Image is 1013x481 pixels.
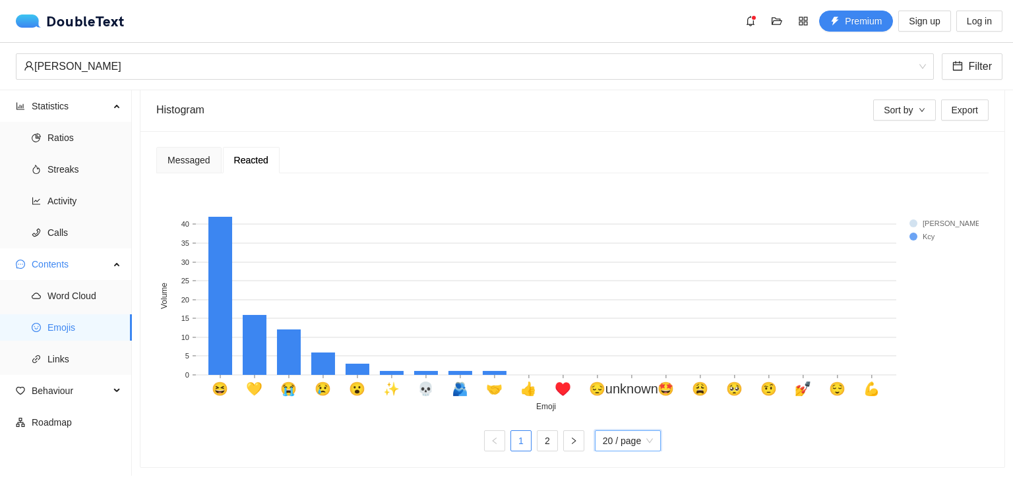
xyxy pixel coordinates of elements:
[168,153,210,167] div: Messaged
[484,430,505,451] button: left
[761,381,778,397] text: 🤨
[537,430,558,451] li: 2
[32,251,109,277] span: Contents
[845,14,882,28] span: Premium
[181,333,189,341] text: 10
[16,14,46,28] img: logo
[595,430,661,451] div: Page Size
[350,381,366,397] text: 😮
[484,430,505,451] li: Previous Page
[692,381,709,397] text: 😩
[418,381,435,397] text: 💀
[32,291,41,300] span: cloud
[47,314,121,341] span: Emojis
[181,239,189,247] text: 35
[32,378,109,404] span: Behaviour
[16,14,125,28] div: DoubleText
[181,277,189,285] text: 25
[511,431,531,451] a: 1
[16,101,25,111] span: bar-chart
[16,418,25,427] span: apartment
[819,11,893,32] button: thunderboltPremium
[793,16,813,26] span: appstore
[160,283,169,309] text: Volume
[563,430,584,451] button: right
[185,371,189,379] text: 0
[603,431,653,451] span: 20 / page
[452,381,469,397] text: 🫂
[767,16,787,26] span: folder-open
[47,283,121,309] span: Word Cloud
[555,381,572,397] text: ♥️
[181,258,189,266] text: 30
[605,382,658,396] text: unknown
[234,156,268,165] span: Reacted
[830,16,840,27] span: thunderbolt
[32,409,121,436] span: Roadmap
[47,125,121,151] span: Ratios
[521,381,537,397] text: 👍
[919,107,925,115] span: down
[968,58,992,74] span: Filter
[24,54,926,79] span: Rhianzy Pabas
[32,165,41,174] span: fire
[32,196,41,206] span: line-chart
[741,16,760,26] span: bell
[185,352,189,360] text: 5
[727,381,743,397] text: 🥺
[47,219,121,246] span: Calls
[32,228,41,237] span: phone
[952,61,963,73] span: calendar
[884,103,913,117] span: Sort by
[32,354,41,364] span: link
[487,381,503,397] text: 🤝
[536,402,556,411] text: Emoji
[156,91,873,128] div: Histogram
[247,381,263,397] text: 💛
[384,381,400,397] text: ✨
[941,99,989,121] button: Export
[830,381,846,397] text: 😌
[873,99,935,121] button: Sort bydown
[590,381,606,397] text: 😔
[658,381,675,397] text: 🤩
[956,11,1002,32] button: Log in
[181,296,189,304] text: 20
[24,54,914,79] div: [PERSON_NAME]
[952,103,978,117] span: Export
[898,11,950,32] button: Sign up
[491,437,499,445] span: left
[16,386,25,395] span: heart
[32,93,109,119] span: Statistics
[281,381,297,397] text: 😭
[766,11,787,32] button: folder-open
[47,156,121,183] span: Streaks
[740,11,761,32] button: bell
[32,323,41,332] span: smile
[563,430,584,451] li: Next Page
[864,381,880,397] text: 💪
[16,260,25,269] span: message
[32,133,41,142] span: pie-chart
[16,14,125,28] a: logoDoubleText
[795,381,812,397] text: 💅
[212,381,229,397] text: 😆
[793,11,814,32] button: appstore
[181,220,189,228] text: 40
[510,430,532,451] li: 1
[570,437,578,445] span: right
[47,188,121,214] span: Activity
[909,14,940,28] span: Sign up
[315,381,332,397] text: 😢
[47,346,121,372] span: Links
[967,14,992,28] span: Log in
[181,314,189,322] text: 15
[537,431,557,451] a: 2
[24,61,34,71] span: user
[942,53,1002,80] button: calendarFilter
